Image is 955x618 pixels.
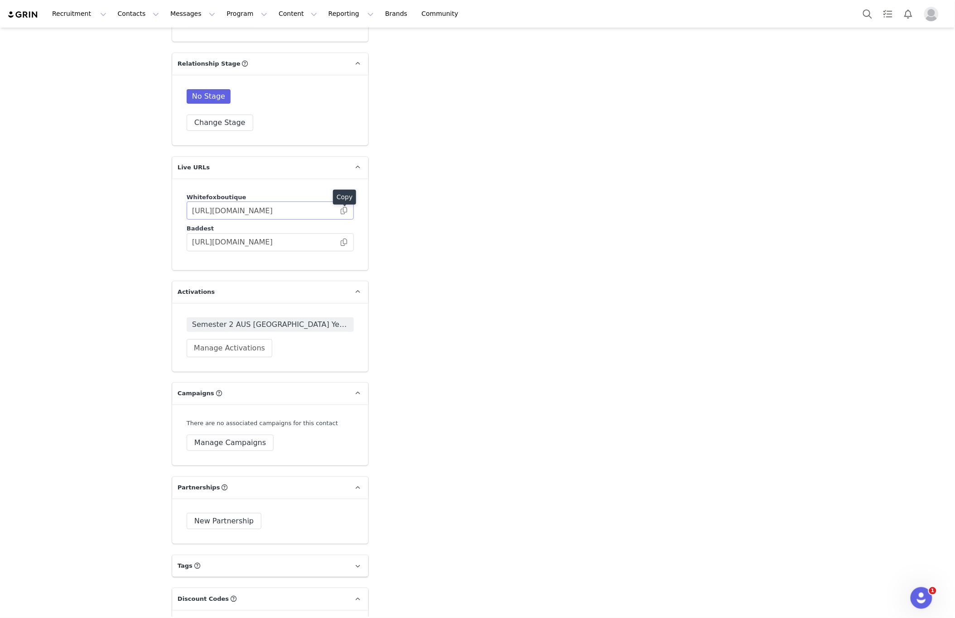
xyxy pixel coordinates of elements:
button: Notifications [898,4,918,24]
span: Whitefoxboutique [187,194,246,201]
span: Campaigns [178,389,214,398]
span: No Stage [187,89,231,104]
button: Manage Campaigns [187,435,274,451]
a: Tasks [878,4,898,24]
div: There are no associated campaigns for this contact [187,419,354,428]
span: Baddest [187,225,214,232]
button: Messages [165,4,221,24]
img: grin logo [7,10,39,19]
button: Content [273,4,323,24]
span: Activations [178,287,215,297]
button: Recruitment [47,4,112,24]
body: Rich Text Area. Press ALT-0 for help. [7,7,372,17]
a: Brands [380,4,415,24]
span: Tags [178,561,193,570]
button: Program [221,4,273,24]
button: Contacts [112,4,164,24]
span: Discount Codes [178,594,229,604]
span: Partnerships [178,483,220,492]
img: placeholder-profile.jpg [924,7,939,21]
button: Change Stage [187,115,253,131]
button: Profile [919,7,948,21]
span: Live URLs [178,163,210,172]
button: Search [858,4,878,24]
button: Manage Activations [187,339,272,357]
span: 1 [929,587,936,594]
a: Community [416,4,468,24]
iframe: Intercom live chat [911,587,932,609]
span: Semester 2 AUS [GEOGRAPHIC_DATA] Year 3 2025 [192,319,348,330]
button: New Partnership [187,513,261,529]
button: Reporting [323,4,379,24]
span: Relationship Stage [178,59,241,68]
div: Copy [333,190,357,205]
